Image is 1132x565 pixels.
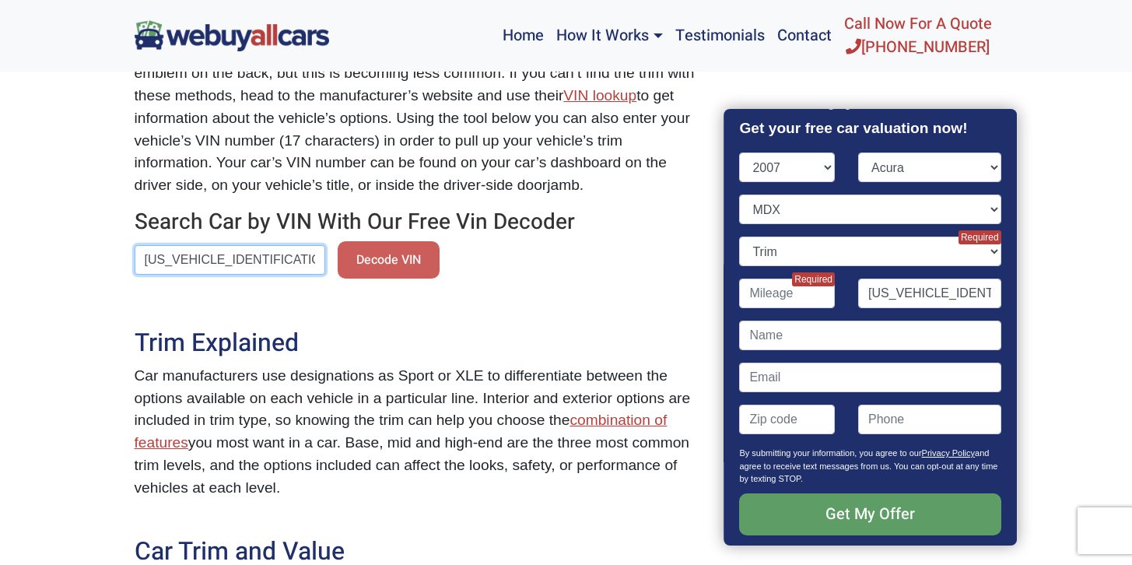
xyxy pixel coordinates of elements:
input: Email [740,363,1001,392]
input: Get My Offer [740,493,1001,535]
span: you most want in a car. Base, mid and high-end are the three most common trim levels, and the opt... [135,434,690,496]
form: Contact form [740,153,1001,560]
span: Car manufacturers use designations as Sport or XLE to differentiate between the options available... [135,367,691,429]
a: Call Now For A Quote[PHONE_NUMBER] [838,6,998,65]
a: Testimonials [669,6,771,65]
h3: Search Car by VIN With Our Free Vin Decoder [135,209,703,236]
a: How It Works [550,6,668,65]
img: We Buy All Cars in NJ logo [135,20,329,51]
a: Privacy Policy [922,448,975,458]
span: Required [959,230,1001,244]
span: to get information about the vehicle’s options. Using the tool below you can also enter your vehi... [135,87,690,193]
input: VIN (optional) [858,279,1001,308]
p: By submitting your information, you agree to our and agree to receive text messages from us. You ... [740,447,1001,493]
span: Trim Explained [135,325,299,361]
input: Zip code [740,405,836,434]
span: Required [792,272,835,286]
h2: Selling your car? [740,82,1001,111]
button: Decode VIN [338,241,440,279]
input: Mileage [740,279,836,308]
input: Name [740,321,1001,350]
input: Phone [858,405,1001,434]
a: Home [496,6,550,65]
a: Contact [771,6,838,65]
strong: Get your free car valuation now! [740,120,968,136]
a: VIN lookup [563,87,636,104]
